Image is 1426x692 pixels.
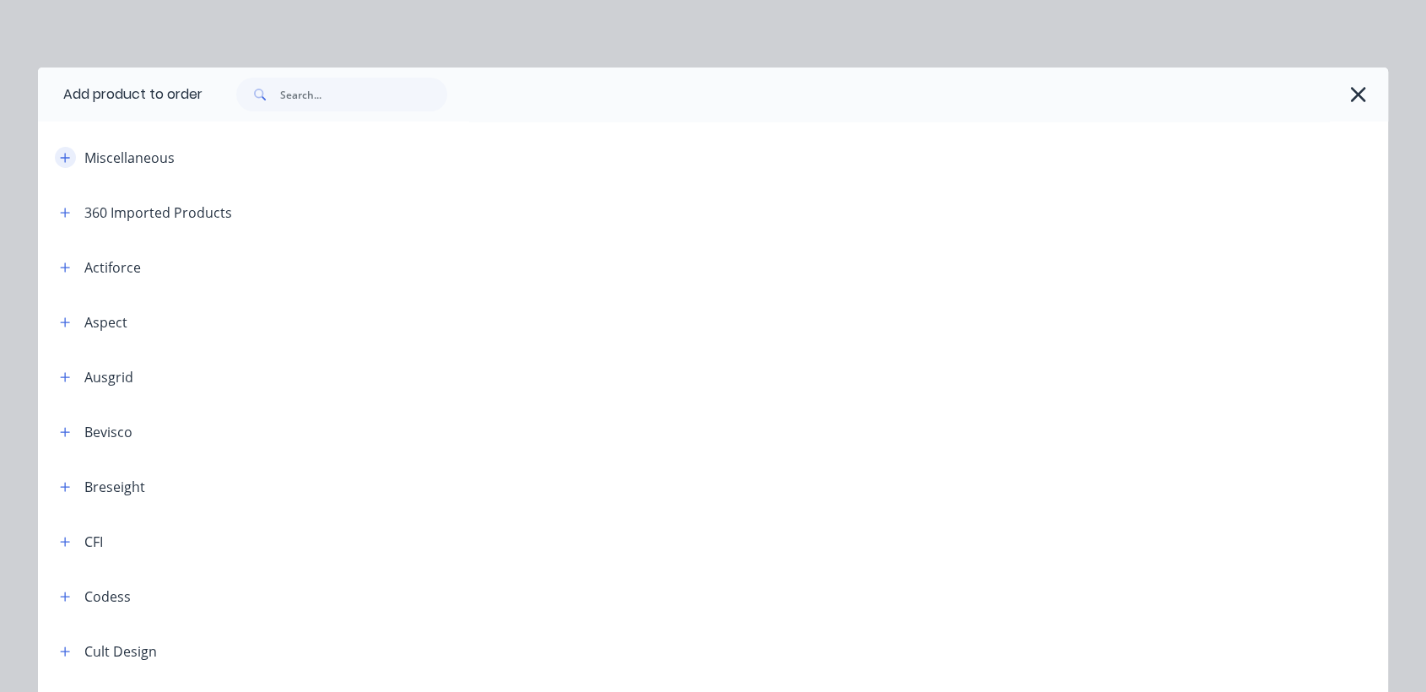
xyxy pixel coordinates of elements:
[84,148,175,168] div: Miscellaneous
[84,312,127,332] div: Aspect
[84,477,145,497] div: Breseight
[84,532,103,552] div: CFI
[84,587,131,607] div: Codess
[280,78,447,111] input: Search...
[84,367,133,387] div: Ausgrid
[84,203,232,223] div: 360 Imported Products
[84,641,157,662] div: Cult Design
[38,68,203,122] div: Add product to order
[84,422,132,442] div: Bevisco
[84,257,141,278] div: Actiforce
